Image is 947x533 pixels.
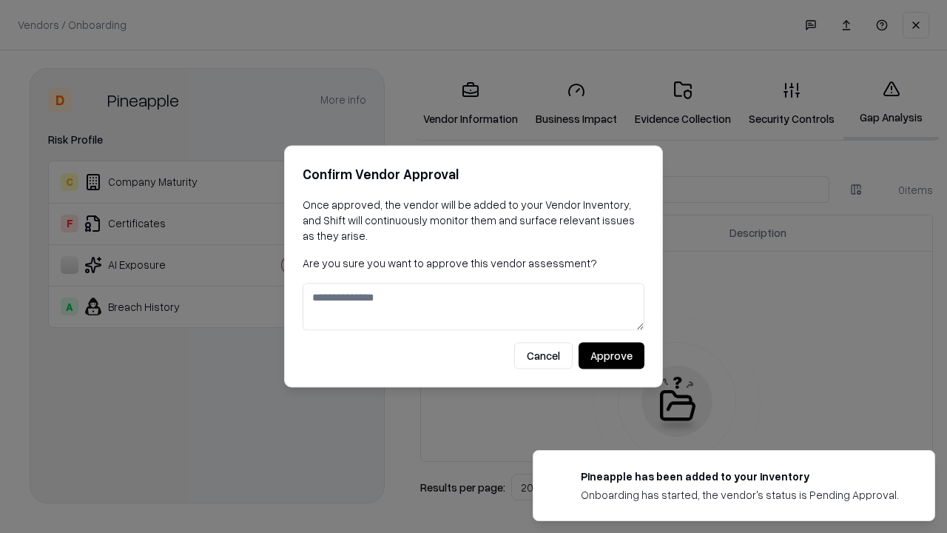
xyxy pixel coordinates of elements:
button: Approve [579,343,644,369]
p: Once approved, the vendor will be added to your Vendor Inventory, and Shift will continuously mon... [303,197,644,244]
div: Pineapple has been added to your inventory [581,469,899,484]
button: Cancel [514,343,573,369]
div: Onboarding has started, the vendor's status is Pending Approval. [581,487,899,503]
img: pineappleenergy.com [551,469,569,486]
p: Are you sure you want to approve this vendor assessment? [303,255,644,271]
h2: Confirm Vendor Approval [303,164,644,185]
